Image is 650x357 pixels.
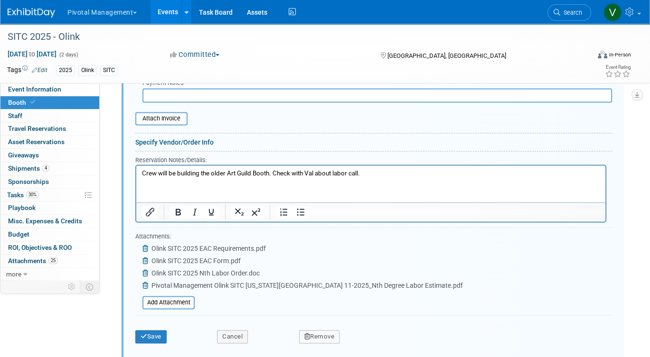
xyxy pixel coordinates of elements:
[28,50,37,58] span: to
[135,232,463,243] div: Attachments:
[170,205,186,219] button: Bold
[8,151,39,159] span: Giveaways
[560,9,582,16] span: Search
[539,49,631,64] div: Event Format
[8,178,49,185] span: Sponsorships
[0,110,99,122] a: Staff
[142,205,158,219] button: Insert/edit link
[136,165,605,202] iframe: Rich Text Area
[0,162,99,175] a: Shipments4
[0,83,99,96] a: Event Information
[231,205,247,219] button: Subscript
[0,175,99,188] a: Sponsorships
[547,4,591,21] a: Search
[8,217,82,225] span: Misc. Expenses & Credits
[0,201,99,214] a: Playbook
[0,241,99,254] a: ROI, Objectives & ROO
[42,165,49,172] span: 4
[187,205,203,219] button: Italic
[8,230,29,238] span: Budget
[78,65,97,75] div: Olink
[151,269,260,277] span: Olink SITC 2025 Nth Labor Order.doc
[0,189,99,201] a: Tasks30%
[100,65,118,75] div: SITC
[248,205,264,219] button: Superscript
[609,51,631,58] div: In-Person
[135,138,214,146] a: Specify Vendor/Order Info
[58,52,78,58] span: (2 days)
[8,125,66,132] span: Travel Reservations
[0,255,99,267] a: Attachments25
[217,330,248,343] button: Cancel
[8,112,22,119] span: Staff
[8,8,55,18] img: ExhibitDay
[0,96,99,109] a: Booth
[292,205,309,219] button: Bullet list
[0,268,99,281] a: more
[0,136,99,148] a: Asset Reservations
[151,245,266,252] span: Olink SITC 2025 EAC Requirements.pdf
[598,51,607,58] img: Format-Inperson.png
[8,257,58,265] span: Attachments
[26,191,39,198] span: 30%
[80,281,100,293] td: Toggle Event Tabs
[603,3,622,21] img: Valerie Weld
[56,65,75,75] div: 2025
[30,100,35,105] i: Booth reservation complete
[8,204,36,211] span: Playbook
[0,122,99,135] a: Travel Reservations
[8,165,49,172] span: Shipments
[48,257,58,264] span: 25
[167,50,223,60] button: Committed
[203,205,219,219] button: Underline
[0,149,99,162] a: Giveaways
[7,65,47,76] td: Tags
[4,28,578,46] div: SITC 2025 - Olink
[7,191,39,199] span: Tasks
[276,205,292,219] button: Numbered list
[151,282,463,289] span: Pivotal Management Olink SITC [US_STATE][GEOGRAPHIC_DATA] 11-2025_Nth Degree Labor Estimate.pdf
[0,215,99,228] a: Misc. Expenses & Credits
[605,65,631,70] div: Event Rating
[8,138,65,146] span: Asset Reservations
[135,330,167,343] button: Save
[7,50,57,58] span: [DATE] [DATE]
[387,52,506,59] span: [GEOGRAPHIC_DATA], [GEOGRAPHIC_DATA]
[6,270,21,278] span: more
[32,67,47,73] a: Edit
[8,99,37,106] span: Booth
[64,281,80,293] td: Personalize Event Tab Strip
[135,155,606,165] div: Reservation Notes/Details:
[0,228,99,241] a: Budget
[8,244,72,251] span: ROI, Objectives & ROO
[299,330,340,343] button: Remove
[151,257,241,265] span: Olink SITC 2025 EAC Form.pdf
[8,85,61,93] span: Event Information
